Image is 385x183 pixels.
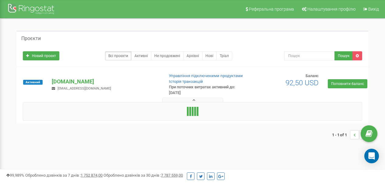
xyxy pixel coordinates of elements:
span: [EMAIL_ADDRESS][DOMAIN_NAME] [58,86,111,90]
u: 1 752 874,00 [81,173,103,178]
p: [DOMAIN_NAME] [52,78,159,86]
a: Архівні [183,51,202,60]
div: Open Intercom Messenger [364,149,379,163]
input: Пошук [284,51,335,60]
span: Реферальна програма [249,7,294,12]
button: Пошук [334,51,353,60]
span: Активний [23,80,43,85]
a: Новий проєкт [23,51,59,60]
span: 1 - 1 of 1 [332,130,350,139]
span: Вихід [368,7,379,12]
span: Оброблено дзвінків за 7 днів : [25,173,103,178]
a: Тріал [216,51,232,60]
span: Налаштування профілю [307,7,355,12]
span: 99,989% [6,173,24,178]
a: Активні [131,51,151,60]
a: Не продовжені [151,51,184,60]
p: При поточних витратах активний до: [DATE] [169,84,247,96]
span: Баланс [306,73,319,78]
a: Історія транзакцій [169,79,203,84]
span: 92,50 USD [285,79,319,87]
h5: Проєкти [21,36,41,41]
span: Оброблено дзвінків за 30 днів : [103,173,183,178]
a: Управління підключеними продуктами [169,73,243,78]
a: Поповнити баланс [328,79,367,88]
a: Нові [202,51,217,60]
u: 7 787 559,00 [161,173,183,178]
nav: ... [332,124,368,145]
a: Всі проєкти [105,51,131,60]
